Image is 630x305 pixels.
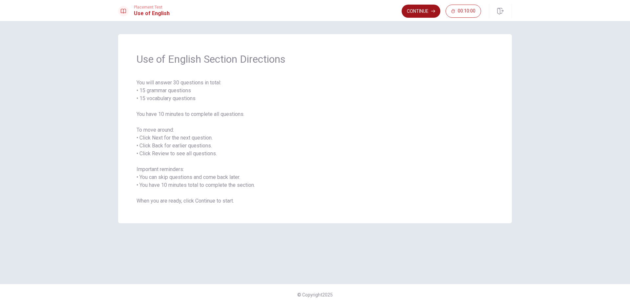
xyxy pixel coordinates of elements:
[134,5,170,10] span: Placement Test
[402,5,440,18] button: Continue
[458,9,475,14] span: 00:10:00
[136,53,493,66] span: Use of English Section Directions
[446,5,481,18] button: 00:10:00
[136,79,493,205] span: You will answer 30 questions in total: • 15 grammar questions • 15 vocabulary questions You have ...
[134,10,170,17] h1: Use of English
[297,292,333,297] span: © Copyright 2025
